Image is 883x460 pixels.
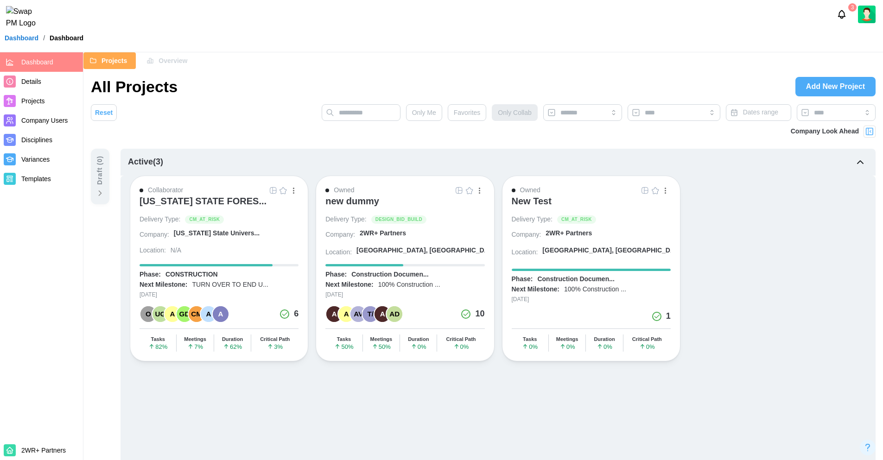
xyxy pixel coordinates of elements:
img: Empty Star [466,187,473,194]
div: [DATE] [140,290,299,299]
a: 2WR+ Partners [360,229,484,241]
a: Dashboard [5,35,38,41]
button: Favorites [448,104,487,121]
div: CONSTRUCTION [165,270,218,279]
button: Grid Icon [268,185,278,195]
div: 2WR+ Partners [360,229,406,238]
div: Next Milestone: [140,280,187,290]
span: CM_AT_RISK [561,216,592,223]
img: Empty Star [280,187,287,194]
a: New Test [512,195,671,215]
div: Tasks [151,336,165,342]
div: A [201,306,216,322]
img: Grid Icon [642,187,649,194]
div: A [326,306,342,322]
div: New Test [512,195,552,207]
div: Tasks [523,336,537,342]
div: 1 [666,310,671,323]
div: [GEOGRAPHIC_DATA], [GEOGRAPHIC_DATA] [356,246,499,255]
div: Collaborator [148,185,183,195]
div: AD [387,306,402,322]
span: 0 % [453,343,469,350]
div: Phase: [325,270,347,279]
div: / [43,35,45,41]
div: Active ( 3 ) [128,156,163,169]
a: 2WR+ Partners [546,229,670,241]
span: Projects [102,53,127,69]
span: Templates [21,175,51,183]
div: [DATE] [512,295,671,304]
div: Construction Documen... [537,275,614,284]
div: Dashboard [50,35,83,41]
a: [US_STATE] STATE FORES... [140,195,299,215]
img: Project Look Ahead Button [865,127,874,136]
div: Company: [325,230,355,239]
div: Meetings [370,336,393,342]
a: Zulqarnain Khalil [858,6,876,23]
button: Notifications [834,6,850,22]
span: 0 % [411,343,426,350]
div: Next Milestone: [325,280,373,290]
div: Tasks [337,336,351,342]
span: 3 % [267,343,283,350]
div: Draft ( 0 ) [95,156,105,185]
span: Add New Project [806,77,865,96]
div: Duration [594,336,615,342]
span: 7 % [187,343,203,350]
button: Dates range [726,104,791,121]
span: 0 % [597,343,612,350]
img: Grid Icon [269,187,277,194]
span: Reset [95,105,113,120]
div: A [213,306,229,322]
div: [US_STATE] State Univers... [174,229,260,238]
a: Grid Icon [640,185,650,195]
div: Location: [512,248,538,257]
div: 100% Construction ... [378,280,440,290]
div: UG [152,306,168,322]
span: Dates range [743,108,778,116]
a: new dummy [325,195,484,215]
span: CM_AT_RISK [189,216,220,223]
div: [GEOGRAPHIC_DATA], [GEOGRAPHIC_DATA] [542,246,685,255]
div: A [338,306,354,322]
div: Owned [520,185,540,195]
div: Delivery Type: [512,215,553,224]
h1: All Projects [91,76,178,97]
span: 0 % [559,343,575,350]
span: Overview [159,53,187,69]
a: [US_STATE] State Univers... [174,229,299,241]
span: DESIGN_BID_BUILD [375,216,422,223]
div: Critical Path [260,336,290,342]
div: 2WR+ Partners [546,229,592,238]
div: Company: [140,230,169,239]
button: Empty Star [464,185,475,195]
span: 50 % [372,343,391,350]
div: [DATE] [325,290,484,299]
span: Only Me [412,105,436,120]
div: Meetings [556,336,578,342]
button: Grid Icon [454,185,464,195]
div: Location: [325,248,352,257]
img: 2Q== [858,6,876,23]
img: Grid Icon [456,187,463,194]
div: T/ [362,306,378,322]
div: Next Milestone: [512,285,559,294]
span: Disciplines [21,136,52,144]
div: TURN OVER TO END U... [192,280,268,290]
span: 2WR+ Partners [21,447,66,454]
span: 50 % [334,343,353,350]
div: 10 [475,308,484,321]
div: Duration [408,336,429,342]
div: Delivery Type: [140,215,180,224]
div: Phase: [512,275,533,284]
div: A [375,306,390,322]
span: Variances [21,156,50,163]
span: 0 % [522,343,538,350]
div: 100% Construction ... [564,285,626,294]
button: Empty Star [650,185,661,195]
button: Empty Star [278,185,288,195]
div: GD [177,306,192,322]
span: 62 % [223,343,242,350]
